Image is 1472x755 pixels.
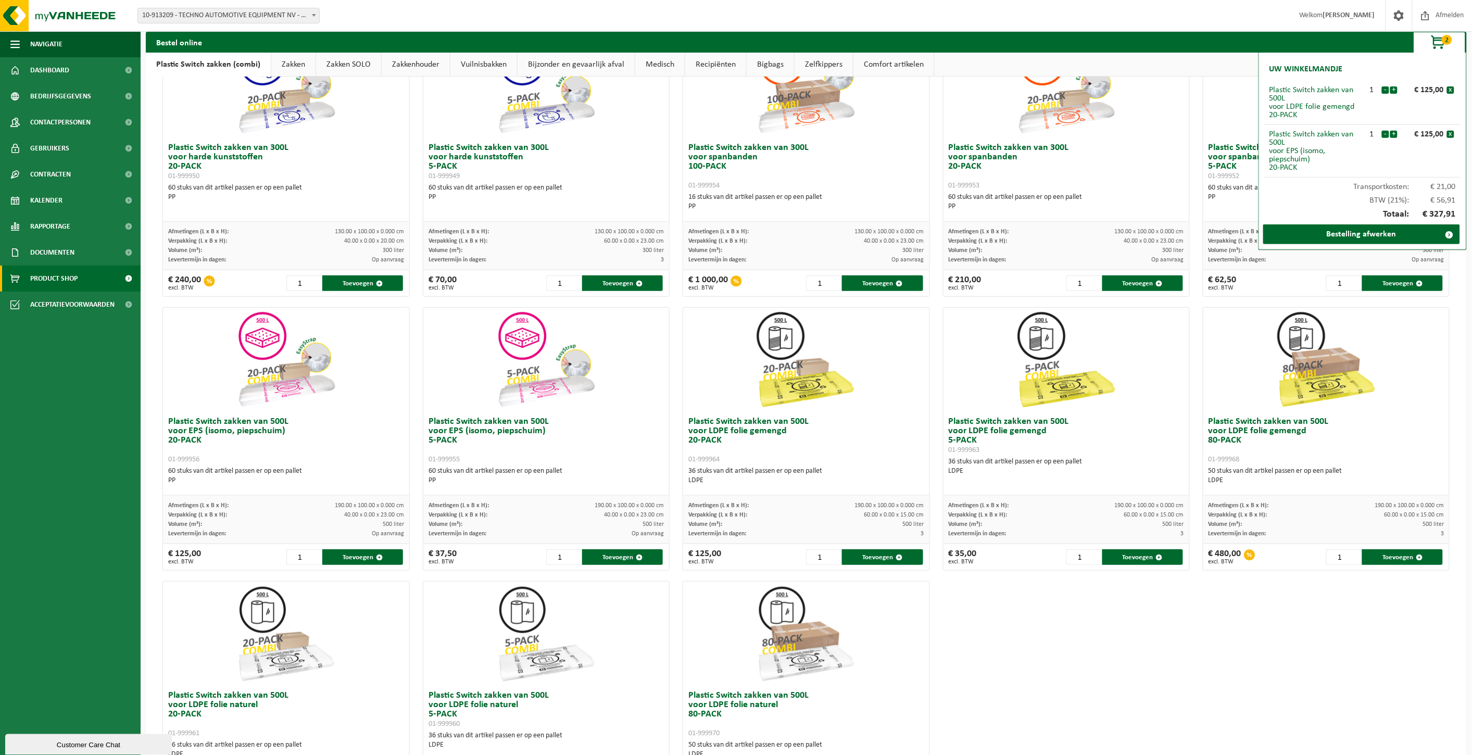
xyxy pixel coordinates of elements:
div: 60 stuks van dit artikel passen er op een pallet [1209,183,1444,202]
span: Volume (m³): [168,521,202,527]
div: 60 stuks van dit artikel passen er op een pallet [168,183,404,202]
span: 3 [1181,531,1184,537]
span: Afmetingen (L x B x H): [429,229,489,235]
span: 130.00 x 100.00 x 0.000 cm [335,229,404,235]
span: 01-999963 [949,446,980,454]
span: 01-999970 [688,729,720,737]
span: Afmetingen (L x B x H): [168,229,229,235]
span: 60.00 x 0.00 x 15.00 cm [864,512,924,518]
img: 01-999968 [1274,308,1378,412]
a: Recipiënten [685,53,746,77]
span: 60.00 x 0.00 x 15.00 cm [1124,512,1184,518]
input: 1 [546,549,581,565]
span: Dashboard [30,57,69,83]
button: Toevoegen [582,549,663,565]
button: Toevoegen [1362,275,1443,291]
h3: Plastic Switch zakken van 500L voor EPS (isomo, piepschuim) 5-PACK [429,417,664,464]
button: Toevoegen [1102,549,1183,565]
div: € 480,00 [1209,549,1241,565]
div: 36 stuks van dit artikel passen er op een pallet [949,457,1184,476]
div: 50 stuks van dit artikel passen er op een pallet [1209,467,1444,485]
span: 01-999968 [1209,456,1240,463]
span: Contracten [30,161,71,187]
span: 40.00 x 0.00 x 23.00 cm [604,512,664,518]
div: 36 stuks van dit artikel passen er op een pallet [688,467,924,485]
img: 01-999964 [754,308,858,412]
span: 60.00 x 0.00 x 23.00 cm [604,238,664,244]
span: 500 liter [383,521,404,527]
span: excl. BTW [688,559,721,565]
span: 01-999961 [168,729,199,737]
input: 1 [1066,275,1101,291]
span: excl. BTW [168,285,201,291]
img: 01-999953 [1014,34,1118,138]
div: 1 [1363,86,1381,94]
span: 10-913209 - TECHNO AUTOMOTIVE EQUIPMENT NV - ZELLIK [137,8,320,23]
span: 01-999949 [429,172,460,180]
h3: Plastic Switch zakken van 500L voor LDPE folie naturel 80-PACK [688,691,924,738]
span: 300 liter [1423,247,1444,254]
span: Levertermijn in dagen: [688,257,746,263]
span: Afmetingen (L x B x H): [168,502,229,509]
span: Volume (m³): [168,247,202,254]
a: Plastic Switch zakken (combi) [146,53,271,77]
button: Toevoegen [322,549,403,565]
span: Kalender [30,187,62,213]
span: Levertermijn in dagen: [1209,531,1266,537]
span: Contactpersonen [30,109,91,135]
div: LDPE [949,467,1184,476]
span: Verpakking (L x B x H): [168,512,227,518]
button: Toevoegen [322,275,403,291]
div: € 62,50 [1209,275,1237,291]
span: 01-999955 [429,456,460,463]
span: Volume (m³): [429,521,462,527]
div: 1 [1363,130,1381,139]
span: Op aanvraag [372,257,404,263]
span: 40.00 x 0.00 x 23.00 cm [344,512,404,518]
span: € 327,91 [1410,210,1456,219]
span: 40.00 x 0.00 x 23.00 cm [1124,238,1184,244]
span: excl. BTW [1209,285,1237,291]
span: Gebruikers [30,135,69,161]
a: Vuilnisbakken [450,53,517,77]
span: Verpakking (L x B x H): [429,238,487,244]
img: 01-999949 [494,34,598,138]
img: 01-999960 [494,582,598,686]
div: PP [168,193,404,202]
div: 36 stuks van dit artikel passen er op een pallet [429,731,664,750]
h3: Plastic Switch zakken van 500L voor LDPE folie gemengd 20-PACK [688,417,924,464]
button: Toevoegen [1102,275,1183,291]
a: Zakken SOLO [316,53,381,77]
button: Toevoegen [1362,549,1443,565]
span: Volume (m³): [1209,521,1242,527]
span: excl. BTW [688,285,728,291]
a: Zakken [271,53,316,77]
button: Toevoegen [582,275,663,291]
img: 01-999950 [234,34,338,138]
div: € 1 000,00 [688,275,728,291]
img: 01-999956 [234,308,338,412]
div: € 35,00 [949,549,977,565]
button: Toevoegen [842,275,923,291]
button: Toevoegen [842,549,923,565]
span: 10-913209 - TECHNO AUTOMOTIVE EQUIPMENT NV - ZELLIK [138,8,319,23]
button: + [1390,131,1398,138]
span: 130.00 x 100.00 x 0.000 cm [855,229,924,235]
span: 60.00 x 0.00 x 15.00 cm [1384,512,1444,518]
span: excl. BTW [429,559,457,565]
a: Bigbags [747,53,794,77]
div: 16 stuks van dit artikel passen er op een pallet [688,193,924,211]
span: Volume (m³): [688,247,722,254]
div: € 210,00 [949,275,982,291]
span: excl. BTW [1209,559,1241,565]
span: 01-999964 [688,456,720,463]
a: Comfort artikelen [853,53,934,77]
span: 500 liter [643,521,664,527]
span: 500 liter [1163,521,1184,527]
h3: Plastic Switch zakken van 500L voor LDPE folie naturel 20-PACK [168,691,404,738]
span: excl. BTW [949,285,982,291]
div: PP [688,202,924,211]
span: 3 [921,531,924,537]
input: 1 [1326,275,1361,291]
